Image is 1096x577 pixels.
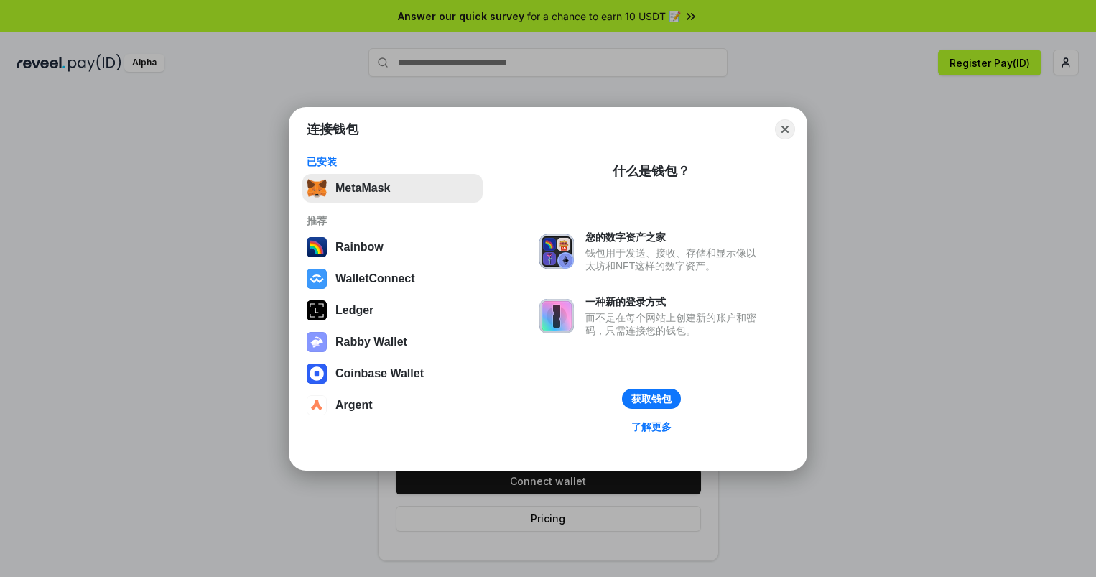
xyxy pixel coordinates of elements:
div: 而不是在每个网站上创建新的账户和密码，只需连接您的钱包。 [585,311,763,337]
div: Rabby Wallet [335,336,407,348]
button: WalletConnect [302,264,483,293]
div: WalletConnect [335,272,415,285]
img: svg+xml,%3Csvg%20xmlns%3D%22http%3A%2F%2Fwww.w3.org%2F2000%2Fsvg%22%20fill%3D%22none%22%20viewBox... [539,299,574,333]
a: 了解更多 [623,417,680,436]
div: Argent [335,399,373,412]
button: Coinbase Wallet [302,359,483,388]
div: 获取钱包 [631,392,672,405]
div: 已安装 [307,155,478,168]
img: svg+xml,%3Csvg%20xmlns%3D%22http%3A%2F%2Fwww.w3.org%2F2000%2Fsvg%22%20fill%3D%22none%22%20viewBox... [307,332,327,352]
img: svg+xml,%3Csvg%20width%3D%22120%22%20height%3D%22120%22%20viewBox%3D%220%200%20120%20120%22%20fil... [307,237,327,257]
img: svg+xml,%3Csvg%20width%3D%2228%22%20height%3D%2228%22%20viewBox%3D%220%200%2028%2028%22%20fill%3D... [307,364,327,384]
div: 您的数字资产之家 [585,231,763,244]
div: Ledger [335,304,373,317]
button: Rabby Wallet [302,328,483,356]
button: Ledger [302,296,483,325]
div: 了解更多 [631,420,672,433]
div: 什么是钱包？ [613,162,690,180]
div: Rainbow [335,241,384,254]
img: svg+xml,%3Csvg%20xmlns%3D%22http%3A%2F%2Fwww.w3.org%2F2000%2Fsvg%22%20fill%3D%22none%22%20viewBox... [539,234,574,269]
img: svg+xml,%3Csvg%20fill%3D%22none%22%20height%3D%2233%22%20viewBox%3D%220%200%2035%2033%22%20width%... [307,178,327,198]
div: 推荐 [307,214,478,227]
button: MetaMask [302,174,483,203]
img: svg+xml,%3Csvg%20width%3D%2228%22%20height%3D%2228%22%20viewBox%3D%220%200%2028%2028%22%20fill%3D... [307,395,327,415]
h1: 连接钱包 [307,121,358,138]
div: 钱包用于发送、接收、存储和显示像以太坊和NFT这样的数字资产。 [585,246,763,272]
img: svg+xml,%3Csvg%20width%3D%2228%22%20height%3D%2228%22%20viewBox%3D%220%200%2028%2028%22%20fill%3D... [307,269,327,289]
div: Coinbase Wallet [335,367,424,380]
img: svg+xml,%3Csvg%20xmlns%3D%22http%3A%2F%2Fwww.w3.org%2F2000%2Fsvg%22%20width%3D%2228%22%20height%3... [307,300,327,320]
div: 一种新的登录方式 [585,295,763,308]
button: Close [775,119,795,139]
div: MetaMask [335,182,390,195]
button: Rainbow [302,233,483,262]
button: 获取钱包 [622,389,681,409]
button: Argent [302,391,483,420]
